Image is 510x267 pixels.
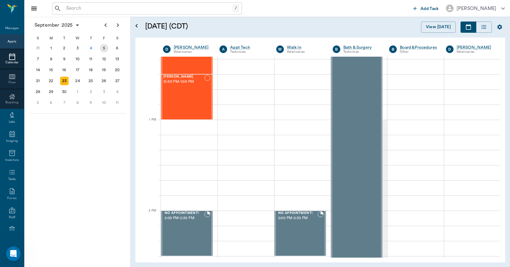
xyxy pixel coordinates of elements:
div: NOT_CONFIRMED, 12:30 PM - 1:00 PM [161,74,213,120]
div: Thursday, October 2, 2025 [87,88,95,96]
div: Sunday, October 5, 2025 [34,98,42,107]
div: Messages [5,26,19,31]
div: Wednesday, October 1, 2025 [73,88,82,96]
div: S [31,34,45,43]
button: go back [4,2,15,14]
div: The team is currently working on this! Barring any major issues, we hope to release this in the n... [10,50,95,98]
div: T [84,34,97,43]
div: Wednesday, September 3, 2025 [73,44,82,52]
div: Veterinarian [287,49,324,55]
div: Sunday, August 31, 2025 [34,44,42,52]
div: Friday, September 12, 2025 [100,55,108,63]
span: September [33,21,60,29]
button: Add Task [411,3,441,14]
div: Thursday, September 18, 2025 [87,66,95,74]
div: Saturday, September 20, 2025 [113,66,121,74]
a: Appt Tech [230,45,267,51]
div: Thursday, September 25, 2025 [87,77,95,85]
div: Bert says… [5,106,117,184]
div: Forms [7,196,16,201]
div: Monday, September 22, 2025 [47,77,55,85]
div: W [276,45,284,53]
span: 12:30 PM - 1:00 PM [163,79,204,85]
div: Inventory [5,158,19,162]
div: A [219,45,227,53]
span: NO APPOINTMENT! [165,211,204,215]
div: Tuesday, September 16, 2025 [60,66,69,74]
div: BOOKED, 2:00 PM - 2:30 PM [274,211,326,256]
div: Today, Thursday, September 4, 2025 [87,44,95,52]
div: D [163,45,171,53]
div: Lizbeth says… [5,47,117,106]
div: Sunday, September 28, 2025 [34,88,42,96]
div: Wednesday, October 8, 2025 [73,98,82,107]
span: 2025 [60,21,74,29]
div: Wednesday, September 24, 2025 [73,77,82,85]
div: Veterinarian [457,49,493,55]
div: Appts [8,39,16,44]
div: M [45,34,58,43]
div: Tuesday, September 9, 2025 [60,55,69,63]
span: NO APPOINTMENT! [278,211,318,215]
div: Monday, September 29, 2025 [47,88,55,96]
div: Veterinarian [174,49,210,55]
div: S [110,34,124,43]
div: [PERSON_NAME] [457,5,496,12]
button: Home [95,2,107,14]
div: D [446,45,454,53]
button: View [DATE] [421,22,456,33]
button: Next page [112,19,124,31]
a: Board &Procedures [400,45,437,51]
input: Search [64,4,233,13]
div: Friday, September 5, 2025 [100,44,108,52]
iframe: Intercom live chat [6,246,21,261]
a: [PERSON_NAME] [457,45,493,51]
div: Saturday, September 27, 2025 [113,77,121,85]
span: 2:00 PM - 2:30 PM [165,215,204,221]
div: Wednesday, September 17, 2025 [73,66,82,74]
h5: [DATE] (CDT) [145,22,302,31]
div: Tuesday, October 7, 2025 [60,98,69,107]
div: Lizbeth says… [5,184,117,249]
div: Tuesday, September 2, 2025 [60,44,69,52]
div: Saturday, October 11, 2025 [113,98,121,107]
button: Emoji picker [9,199,14,203]
div: B [389,45,397,53]
div: W [71,34,84,43]
div: Awesome! Thank you so much! I really do not want to seem ungrateful about the printing stuff, how... [27,110,112,175]
div: Saturday, September 6, 2025 [113,44,121,52]
textarea: Message… [5,186,116,196]
div: Sunday, September 21, 2025 [34,77,42,85]
div: Saturday, October 4, 2025 [113,88,121,96]
button: September2025 [32,19,83,31]
div: Awesome! Thank you so much! I really do not want to seem ungrateful about the printing stuff, how... [22,106,117,179]
div: Staff [9,215,15,220]
img: Profile image for Coco [17,3,27,13]
h1: Coco [29,6,41,10]
div: Tasks [8,177,16,182]
div: No worries, it's not ungrateful at all! We appreciate your feedback as it helps us to continue im... [5,184,100,244]
div: Bath & Surgery [343,45,380,51]
div: Friday, September 19, 2025 [100,66,108,74]
div: Close [107,2,117,13]
div: T [58,34,71,43]
div: BOOKED, 2:00 PM - 2:30 PM [161,211,213,256]
button: Close drawer [28,2,40,15]
div: Technician [343,49,380,55]
div: Friday, October 10, 2025 [100,98,108,107]
div: Monday, September 1, 2025 [47,44,55,52]
div: B [333,45,340,53]
div: Thursday, September 11, 2025 [87,55,95,63]
a: [PERSON_NAME] [174,45,210,51]
div: Monday, October 6, 2025 [47,98,55,107]
div: Walk In [287,45,324,51]
div: Other [400,49,437,55]
div: Labs [9,120,15,124]
div: 1 PM [140,117,156,132]
div: F [97,34,111,43]
button: Start recording [39,199,43,203]
div: Sunday, September 14, 2025 [34,66,42,74]
div: / [233,4,239,12]
button: [PERSON_NAME] [441,3,510,14]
